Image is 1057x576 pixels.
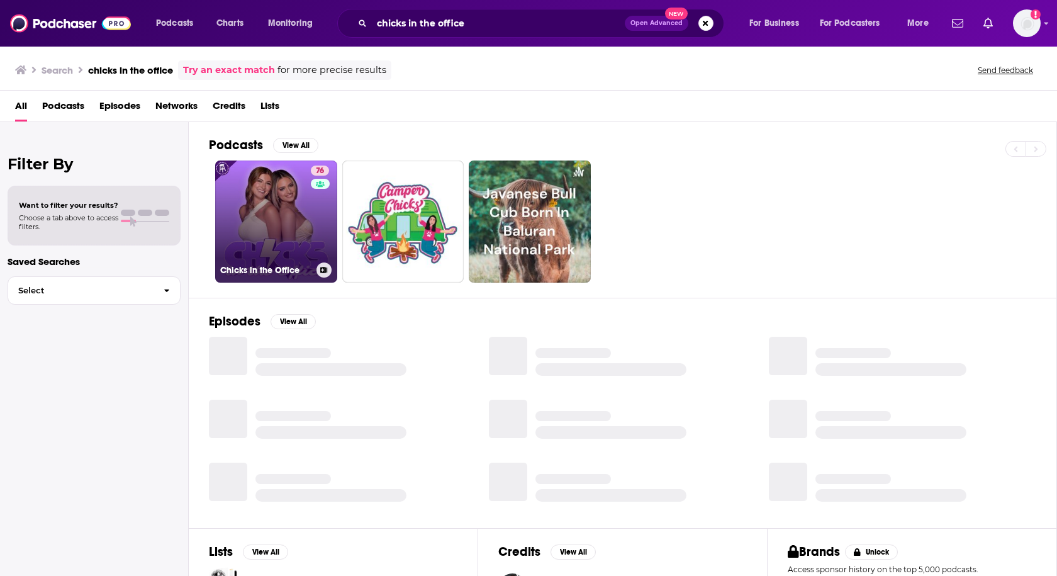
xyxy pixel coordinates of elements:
span: New [665,8,688,20]
a: Episodes [99,96,140,121]
span: for more precise results [277,63,386,77]
input: Search podcasts, credits, & more... [372,13,625,33]
a: Try an exact match [183,63,275,77]
button: Open AdvancedNew [625,16,688,31]
span: Monitoring [268,14,313,32]
h2: Lists [209,544,233,560]
button: Unlock [845,545,898,560]
button: Send feedback [974,65,1037,76]
span: Select [8,286,154,295]
a: EpisodesView All [209,313,316,329]
h3: Chicks in the Office [220,265,311,276]
button: open menu [147,13,210,33]
span: Logged in as jbarbour [1013,9,1041,37]
a: CreditsView All [498,544,596,560]
h3: Search [42,64,73,76]
span: Want to filter your results? [19,201,118,210]
p: Access sponsor history on the top 5,000 podcasts. [788,565,1036,574]
a: Networks [155,96,198,121]
a: Show notifications dropdown [978,13,998,34]
a: 76 [311,166,329,176]
button: open menu [898,13,944,33]
a: ListsView All [209,544,288,560]
span: More [907,14,929,32]
a: 76Chicks in the Office [215,161,337,283]
span: Charts [216,14,243,32]
a: All [15,96,27,121]
span: For Podcasters [820,14,880,32]
span: Open Advanced [630,20,683,26]
a: Credits [213,96,245,121]
button: View All [551,545,596,560]
img: Podchaser - Follow, Share and Rate Podcasts [10,11,131,35]
div: Search podcasts, credits, & more... [349,9,736,38]
a: Charts [208,13,251,33]
a: Podcasts [42,96,84,121]
button: Show profile menu [1013,9,1041,37]
img: User Profile [1013,9,1041,37]
button: open menu [259,13,329,33]
h2: Filter By [8,155,181,173]
span: Podcasts [156,14,193,32]
span: 76 [316,165,324,178]
span: For Business [749,14,799,32]
h2: Brands [788,544,840,560]
button: View All [273,138,318,153]
button: View All [243,545,288,560]
span: Choose a tab above to access filters. [19,213,118,231]
h2: Podcasts [209,137,263,153]
h2: Credits [498,544,540,560]
p: Saved Searches [8,256,181,268]
a: PodcastsView All [209,137,318,153]
svg: Email not verified [1031,9,1041,20]
h3: chicks in the office [88,64,173,76]
button: open menu [812,13,898,33]
h2: Episodes [209,313,260,329]
button: View All [271,314,316,329]
button: open menu [741,13,815,33]
a: Show notifications dropdown [947,13,968,34]
button: Select [8,276,181,305]
a: Lists [260,96,279,121]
